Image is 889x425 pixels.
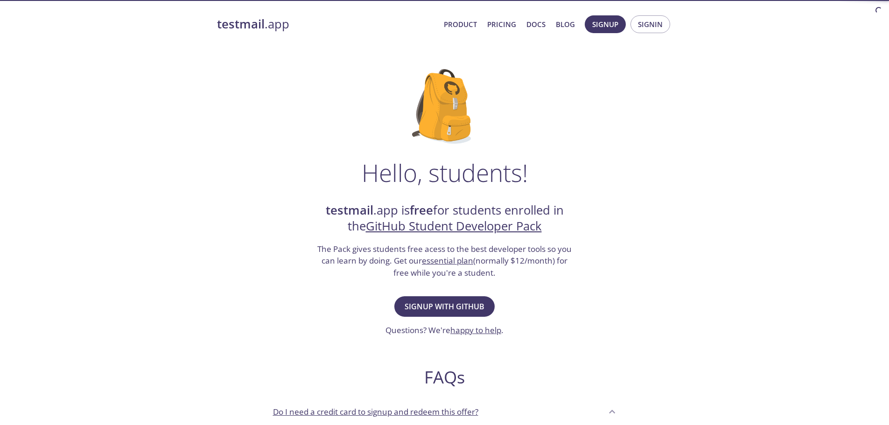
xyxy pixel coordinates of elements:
[444,18,477,30] a: Product
[326,202,373,218] strong: testmail
[366,218,542,234] a: GitHub Student Developer Pack
[405,300,484,313] span: Signup with GitHub
[316,243,573,279] h3: The Pack gives students free acess to the best developer tools so you can learn by doing. Get our...
[316,202,573,235] h2: .app is for students enrolled in the
[362,159,528,187] h1: Hello, students!
[450,325,501,335] a: happy to help
[217,16,436,32] a: testmail.app
[585,15,626,33] button: Signup
[592,18,618,30] span: Signup
[410,202,433,218] strong: free
[385,324,504,336] h3: Questions? We're .
[394,296,495,317] button: Signup with GitHub
[638,18,663,30] span: Signin
[217,16,265,32] strong: testmail
[422,255,473,266] a: essential plan
[556,18,575,30] a: Blog
[273,406,478,418] p: Do I need a credit card to signup and redeem this offer?
[412,69,477,144] img: github-student-backpack.png
[487,18,516,30] a: Pricing
[526,18,546,30] a: Docs
[630,15,670,33] button: Signin
[266,367,624,388] h2: FAQs
[266,399,624,424] div: Do I need a credit card to signup and redeem this offer?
